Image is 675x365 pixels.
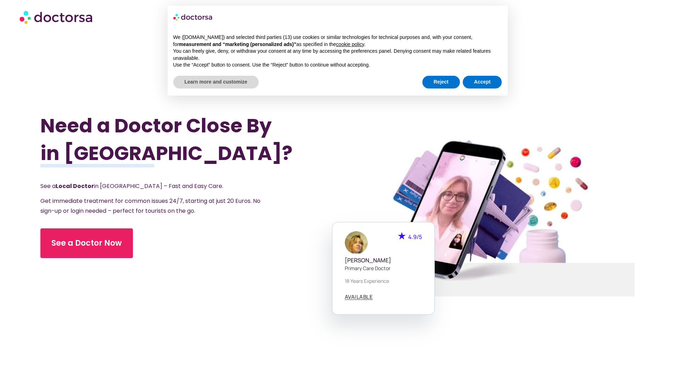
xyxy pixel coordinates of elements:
[345,277,422,285] p: 18 years experience
[40,228,133,258] a: See a Doctor Now
[173,62,502,69] p: Use the “Accept” button to consent. Use the “Reject” button to continue without accepting.
[179,41,296,47] strong: measurement and “marketing (personalized ads)”
[173,76,259,89] button: Learn more and customize
[408,233,422,241] span: 4.9/5
[56,182,94,190] strong: Local Doctor
[173,48,502,62] p: You can freely give, deny, or withdraw your consent at any time by accessing the preferences pane...
[51,238,122,249] span: See a Doctor Now
[345,264,422,272] p: Primary care doctor
[422,76,460,89] button: Reject
[345,257,422,264] h5: [PERSON_NAME]
[336,41,364,47] a: cookie policy
[173,34,502,48] p: We ([DOMAIN_NAME]) and selected third parties (13) use cookies or similar technologies for techni...
[40,182,223,190] span: See a in [GEOGRAPHIC_DATA] – Fast and Easy Care.
[463,76,502,89] button: Accept
[40,112,293,167] h1: Need a Doctor Close By in [GEOGRAPHIC_DATA]?
[345,294,373,300] a: AVAILABLE
[40,197,260,215] span: Get immediate treatment for common issues 24/7, starting at just 20 Euros. No sign-up or login ne...
[173,11,213,23] img: logo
